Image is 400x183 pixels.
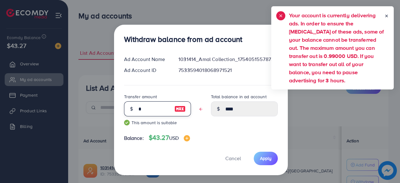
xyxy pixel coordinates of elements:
[225,155,241,162] span: Cancel
[119,56,174,63] div: Ad Account Name
[173,67,282,74] div: 7533594018068971521
[169,135,179,141] span: USD
[260,155,272,161] span: Apply
[217,152,249,165] button: Cancel
[254,152,278,165] button: Apply
[124,35,242,44] h3: Withdraw balance from ad account
[124,94,157,100] label: Transfer amount
[173,56,282,63] div: 1031414_Amal Collection_1754051557873
[184,135,190,141] img: image
[124,135,144,142] span: Balance:
[119,67,174,74] div: Ad Account ID
[149,134,190,142] h4: $43.27
[289,11,384,84] h5: Your account is currently delivering ads. In order to ensure the [MEDICAL_DATA] of these ads, som...
[174,105,186,113] img: image
[211,94,267,100] label: Total balance in ad account
[124,120,130,125] img: guide
[124,119,191,126] small: This amount is suitable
